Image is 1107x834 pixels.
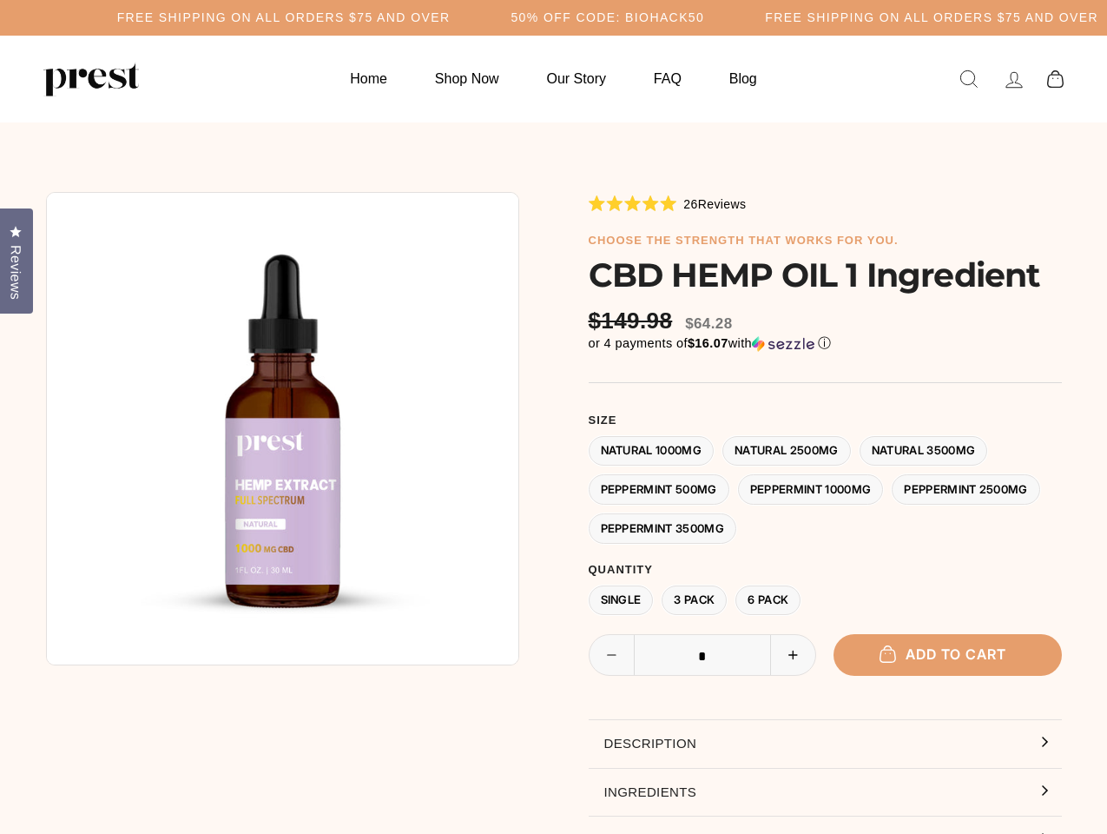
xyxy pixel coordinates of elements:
[662,586,727,616] label: 3 Pack
[328,62,409,96] a: Home
[735,586,801,616] label: 6 Pack
[683,197,697,211] span: 26
[590,635,816,677] input: quantity
[589,308,677,334] span: $149.98
[46,192,519,665] img: CBD HEMP OIL 1 Ingredient
[770,635,815,675] button: Increase item quantity by one
[511,10,704,25] h5: 50% OFF CODE: BIOHACK50
[589,335,1062,352] div: or 4 payments of$16.07withSezzle Click to learn more about Sezzle
[589,513,737,544] label: Peppermint 3500MG
[328,62,778,96] ul: Primary
[708,62,779,96] a: Blog
[698,197,747,211] span: Reviews
[589,436,715,467] label: Natural 1000MG
[685,315,732,332] span: $64.28
[738,474,884,505] label: Peppermint 1000MG
[752,336,814,352] img: Sezzle
[589,474,729,505] label: Peppermint 500MG
[117,10,451,25] h5: Free Shipping on all orders $75 and over
[589,234,1062,248] h6: choose the strength that works for you.
[589,720,1062,767] button: Description
[722,436,851,467] label: Natural 2500MG
[43,62,139,96] img: PREST ORGANICS
[589,769,1062,816] button: Ingredients
[892,474,1040,505] label: Peppermint 2500MG
[765,10,1098,25] h5: Free Shipping on all orders $75 and over
[589,586,654,616] label: Single
[888,645,1006,663] span: Add to cart
[860,436,988,467] label: Natural 3500MG
[589,255,1062,295] h1: CBD HEMP OIL 1 Ingredient
[834,634,1062,675] button: Add to cart
[4,245,27,300] span: Reviews
[589,335,1062,352] div: or 4 payments of with
[413,62,521,96] a: Shop Now
[589,563,1062,577] label: Quantity
[525,62,628,96] a: Our Story
[589,414,1062,427] label: Size
[688,336,728,350] span: $16.07
[590,635,635,675] button: Reduce item quantity by one
[632,62,703,96] a: FAQ
[589,194,747,213] div: 26Reviews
